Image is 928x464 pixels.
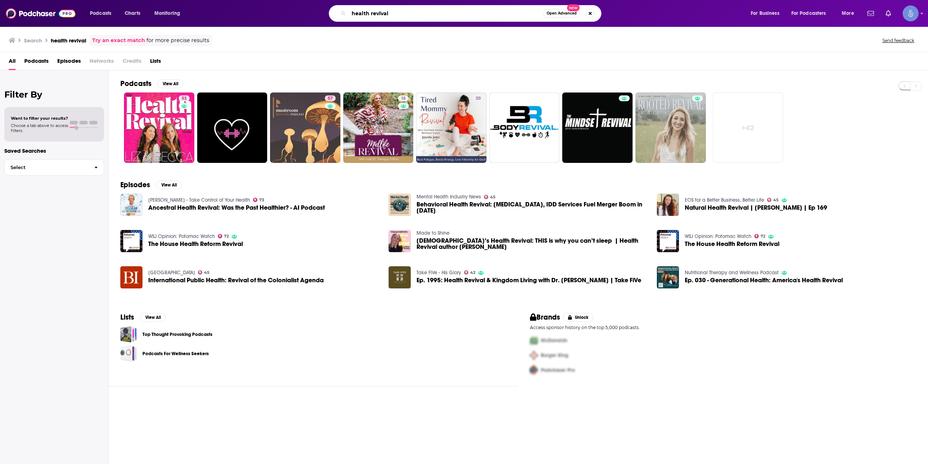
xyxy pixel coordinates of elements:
[685,197,764,203] a: EOS for a Better Business, Better Life
[541,352,568,358] span: Burger King
[120,79,152,88] h2: Podcasts
[4,147,104,154] p: Saved Searches
[685,205,827,211] span: Natural Health Revival | [PERSON_NAME] | Ep 169
[149,8,190,19] button: open menu
[417,238,648,250] a: God’s Health Revival: THIS is why you can’t sleep | Health Revival author Michelle Cuffe
[90,8,111,19] span: Podcasts
[179,95,190,101] a: 53
[751,8,779,19] span: For Business
[685,270,779,276] a: Nutritional Therapy and Wellness Podcast
[148,241,243,247] a: The House Health Reform Revival
[92,36,145,45] a: Try an exact match
[476,95,481,102] span: 20
[543,9,580,18] button: Open AdvancedNew
[148,233,215,239] a: WSJ Opinion: Potomac Watch
[120,326,137,342] a: Top Thought Provoking Podcasts
[140,313,166,322] button: View All
[464,270,476,275] a: 42
[787,8,837,19] button: open menu
[657,266,679,288] img: Ep. 030 - Generational Health: America's Health Revival
[24,37,42,44] h3: Search
[842,8,854,19] span: More
[685,233,751,239] a: WSJ Opinion: Potomac Watch
[417,230,449,236] a: Made to Shine
[490,196,496,199] span: 45
[417,270,461,276] a: Take FiVe - His Glory
[417,194,481,200] a: Mental Health Industry News
[120,266,142,288] img: International Public Health: Revival of the Colonialist Agenda
[883,7,894,20] a: Show notifications dropdown
[123,55,141,70] span: Credits
[4,89,104,100] h2: Filter By
[154,8,180,19] span: Monitoring
[259,198,264,202] span: 73
[567,4,580,11] span: New
[903,5,919,21] img: User Profile
[416,93,486,163] a: 20
[389,266,411,288] img: Ep. 1995: Health Revival & Kingdom Living with Dr. Mark Sherwood | Take FiVe
[541,337,567,344] span: McDonalds
[142,330,212,338] a: Top Thought Provoking Podcasts
[349,8,543,19] input: Search podcasts, credits, & more...
[657,194,679,216] img: Natural Health Revival | Dr. Vanessa Ingraham | Ep 169
[120,8,145,19] a: Charts
[270,93,340,163] a: 57
[204,271,210,274] span: 45
[865,7,877,20] a: Show notifications dropdown
[325,95,336,101] a: 57
[754,234,766,238] a: 72
[150,55,161,70] span: Lists
[336,5,608,22] div: Search podcasts, credits, & more...
[880,37,916,44] button: Send feedback
[11,123,68,133] span: Choose a tab above to access filters.
[57,55,81,70] a: Episodes
[120,79,183,88] a: PodcastsView All
[527,363,541,378] img: Third Pro Logo
[9,55,16,70] span: All
[767,198,779,202] a: 45
[530,313,560,322] h2: Brands
[398,95,409,101] a: 18
[148,205,325,211] span: Ancestral Health Revival: Was the Past Healthier? - AI Podcast
[148,197,250,203] a: Dr. Joseph Mercola - Take Control of Your Health
[417,277,641,283] span: Ep. 1995: Health Revival & Kingdom Living with Dr. [PERSON_NAME] | Take FiVe
[527,348,541,363] img: Second Pro Logo
[389,230,411,252] img: God’s Health Revival: THIS is why you can’t sleep | Health Revival author Michelle Cuffe
[746,8,788,19] button: open menu
[218,234,229,238] a: 72
[903,5,919,21] span: Logged in as Spiral5-G1
[401,95,406,102] span: 18
[791,8,826,19] span: For Podcasters
[685,277,843,283] span: Ep. 030 - Generational Health: America's Health Revival
[156,181,182,189] button: View All
[685,241,779,247] a: The House Health Reform Revival
[6,7,75,20] a: Podchaser - Follow, Share and Rate Podcasts
[120,313,166,322] a: ListsView All
[24,55,49,70] span: Podcasts
[182,95,187,102] span: 53
[389,194,411,216] a: Behavioral Health Revival: Autism, IDD Services Fuel Merger Boom in 2025
[120,194,142,216] a: Ancestral Health Revival: Was the Past Healthier? - AI Podcast
[685,205,827,211] a: Natural Health Revival | Dr. Vanessa Ingraham | Ep 169
[142,350,209,358] a: Podcasts For Wellness Seekers
[120,345,137,362] a: Podcasts For Wellness Seekers
[417,277,641,283] a: Ep. 1995: Health Revival & Kingdom Living with Dr. Mark Sherwood | Take FiVe
[120,230,142,252] a: The House Health Reform Revival
[253,198,265,202] a: 73
[90,55,114,70] span: Networks
[547,12,577,15] span: Open Advanced
[343,93,414,163] a: 18
[148,277,324,283] a: International Public Health: Revival of the Colonialist Agenda
[328,95,333,102] span: 57
[657,230,679,252] img: The House Health Reform Revival
[713,93,783,163] a: +42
